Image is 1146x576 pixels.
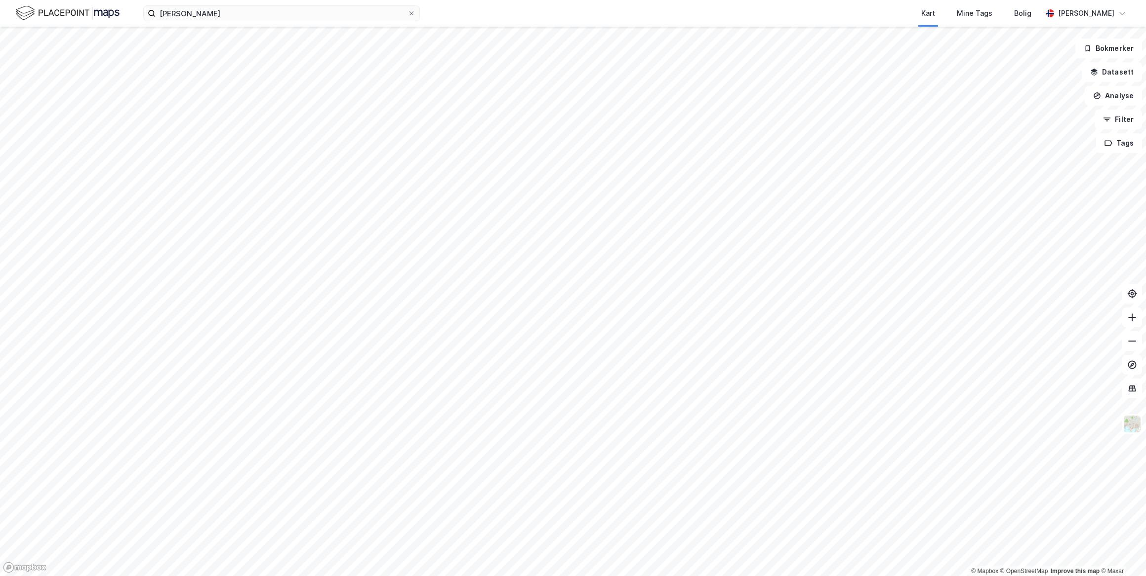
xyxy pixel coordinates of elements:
iframe: Chat Widget [1097,529,1146,576]
div: Kart [921,7,935,19]
a: Mapbox [971,568,998,575]
button: Filter [1095,110,1142,129]
img: logo.f888ab2527a4732fd821a326f86c7f29.svg [16,4,120,22]
button: Tags [1096,133,1142,153]
button: Datasett [1082,62,1142,82]
div: [PERSON_NAME] [1058,7,1114,19]
button: Bokmerker [1075,38,1142,58]
div: Kontrollprogram for chat [1097,529,1146,576]
a: OpenStreetMap [1000,568,1048,575]
input: Søk på adresse, matrikkel, gårdeiere, leietakere eller personer [156,6,408,21]
a: Mapbox homepage [3,562,46,573]
div: Mine Tags [957,7,992,19]
a: Improve this map [1051,568,1100,575]
div: Bolig [1014,7,1031,19]
img: Z [1123,415,1142,433]
button: Analyse [1085,86,1142,106]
